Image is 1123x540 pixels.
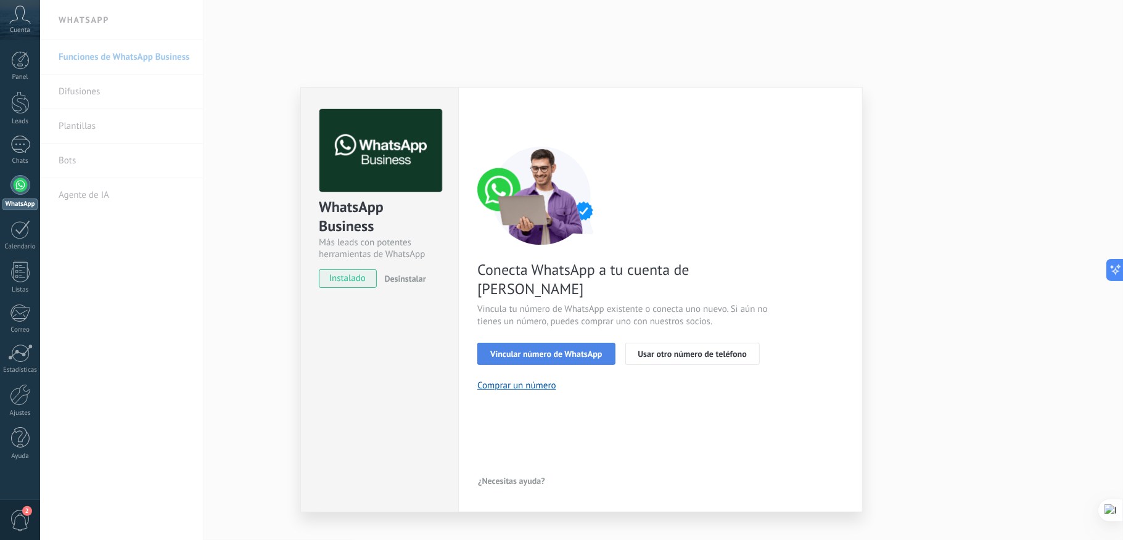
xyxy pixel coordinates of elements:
[319,197,440,237] div: WhatsApp Business
[477,472,546,490] button: ¿Necesitas ayuda?
[478,477,545,485] span: ¿Necesitas ayuda?
[625,343,760,365] button: Usar otro número de teléfono
[380,269,426,288] button: Desinstalar
[477,380,556,391] button: Comprar un número
[319,237,440,260] div: Más leads con potentes herramientas de WhatsApp
[2,243,38,251] div: Calendario
[2,286,38,294] div: Listas
[2,157,38,165] div: Chats
[22,506,32,516] span: 2
[10,27,30,35] span: Cuenta
[477,343,615,365] button: Vincular número de WhatsApp
[2,409,38,417] div: Ajustes
[638,350,747,358] span: Usar otro número de teléfono
[477,260,771,298] span: Conecta WhatsApp a tu cuenta de [PERSON_NAME]
[2,366,38,374] div: Estadísticas
[477,146,607,245] img: connect number
[319,269,376,288] span: instalado
[490,350,602,358] span: Vincular número de WhatsApp
[2,326,38,334] div: Correo
[385,273,426,284] span: Desinstalar
[319,109,442,192] img: logo_main.png
[2,73,38,81] div: Panel
[477,303,771,328] span: Vincula tu número de WhatsApp existente o conecta uno nuevo. Si aún no tienes un número, puedes c...
[2,118,38,126] div: Leads
[2,452,38,460] div: Ayuda
[2,198,38,210] div: WhatsApp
